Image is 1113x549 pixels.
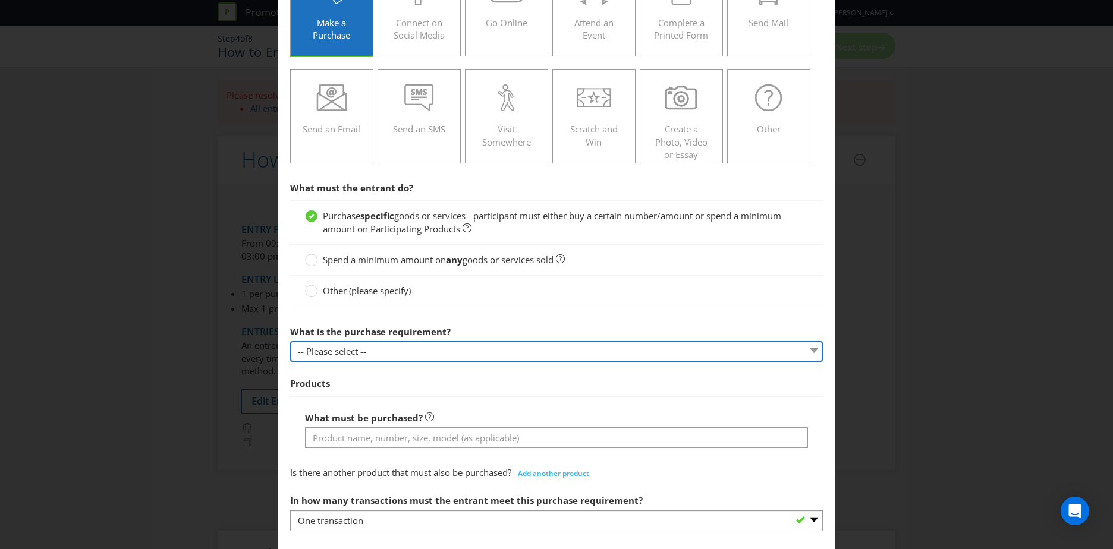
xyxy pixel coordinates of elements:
[290,377,330,389] span: Products
[574,17,614,41] span: Attend an Event
[1061,497,1089,525] div: Open Intercom Messenger
[446,254,463,266] strong: any
[393,123,445,135] span: Send an SMS
[303,123,360,135] span: Send an Email
[360,210,394,222] strong: specific
[323,210,360,222] span: Purchase
[463,254,554,266] span: goods or services sold
[313,17,350,41] span: Make a Purchase
[518,468,589,478] span: Add another product
[290,494,643,506] span: In how many transactions must the entrant meet this purchase requirement?
[305,427,808,448] input: Product name, number, size, model (as applicable)
[749,17,788,29] span: Send Mail
[757,123,781,135] span: Other
[323,254,446,266] span: Spend a minimum amount on
[654,17,708,41] span: Complete a Printed Form
[655,123,708,160] span: Create a Photo, Video or Essay
[570,123,618,147] span: Scratch and Win
[482,123,531,147] span: Visit Somewhere
[323,210,781,234] span: goods or services - participant must either buy a certain number/amount or spend a minimum amount...
[323,285,411,296] span: Other (please specify)
[394,17,445,41] span: Connect on Social Media
[511,465,596,482] button: Add another product
[290,182,413,194] span: What must the entrant do?
[305,412,423,424] span: What must be purchased?
[290,466,511,478] span: Is there another product that must also be purchased?
[486,17,527,29] span: Go Online
[290,326,451,337] span: What is the purchase requirement?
